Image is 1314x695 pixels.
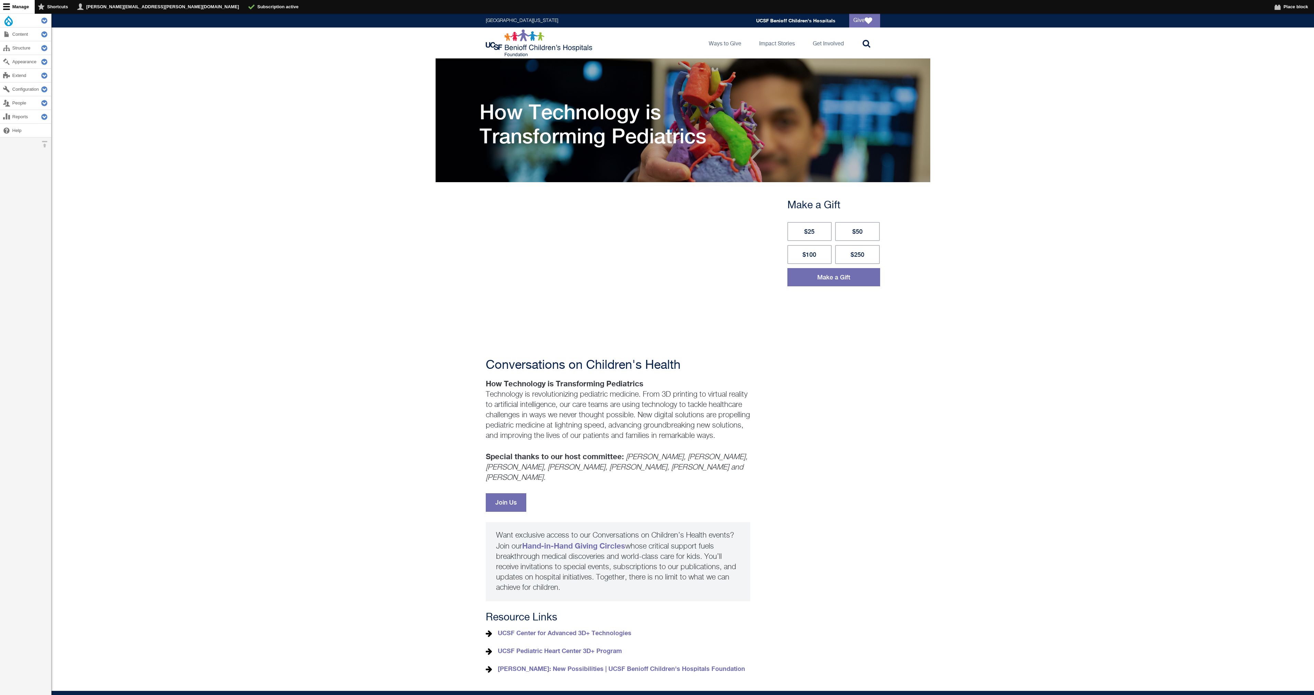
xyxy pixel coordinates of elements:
[498,647,622,654] strong: UCSF Pediatric Heart Center 3D+ Program
[703,27,747,58] a: Ways to Give
[486,29,594,57] img: Logo for UCSF Benioff Children's Hospitals Foundation
[498,666,745,672] a: [PERSON_NAME]: New Possibilities | UCSF Benioff Children's Hospitals Foundation
[807,27,849,58] a: Get Involved
[486,453,748,482] em: [PERSON_NAME], [PERSON_NAME], [PERSON_NAME], [PERSON_NAME], [PERSON_NAME], [PERSON_NAME] and [PER...
[486,18,558,23] a: [GEOGRAPHIC_DATA][US_STATE]
[835,222,880,241] label: $50
[498,665,745,672] strong: [PERSON_NAME]: New Possibilities | UCSF Benioff Children's Hospitals Foundation
[486,378,750,483] p: Technology is revolutionizing pediatric medicine. From 3D printing to virtual reality to artifici...
[486,358,750,372] h2: Conversations on Children's Health
[787,199,880,212] h3: Make a Gift
[498,648,622,654] a: UCSF Pediatric Heart Center 3D+ Program
[496,530,740,593] p: Want exclusive access to our Conversations on Children’s Health events? Join our whose critical s...
[498,629,631,637] a: UCSF Center for Advanced 3D+ Technologies
[756,18,835,23] a: UCSF Benioff Children's Hospitals
[486,611,750,624] h3: Resource Links
[486,379,643,388] strong: How Technology is Transforming Pediatrics
[480,100,713,148] h1: How Technology is Transforming Pediatrics
[522,543,625,550] a: Hand-in-Hand Giving Circles
[835,245,880,264] label: $250
[522,541,625,550] strong: Hand-in-Hand Giving Circles
[754,27,800,58] a: Impact Stories
[849,14,880,27] a: Give
[486,452,624,461] strong: Special thanks to our host committee:
[486,493,526,512] a: Join Us
[787,222,832,241] label: $25
[787,245,832,264] label: $100
[787,268,880,286] button: Make a Gift
[38,137,51,151] button: Horizontal orientation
